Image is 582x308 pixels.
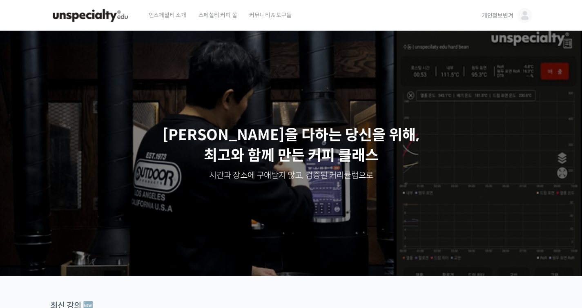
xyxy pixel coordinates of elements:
[8,125,574,166] p: [PERSON_NAME]을 다하는 당신을 위해, 최고와 함께 만든 커피 클래스
[8,170,574,181] p: 시간과 장소에 구애받지 않고, 검증된 커리큘럼으로
[482,12,513,19] span: 개인정보변겨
